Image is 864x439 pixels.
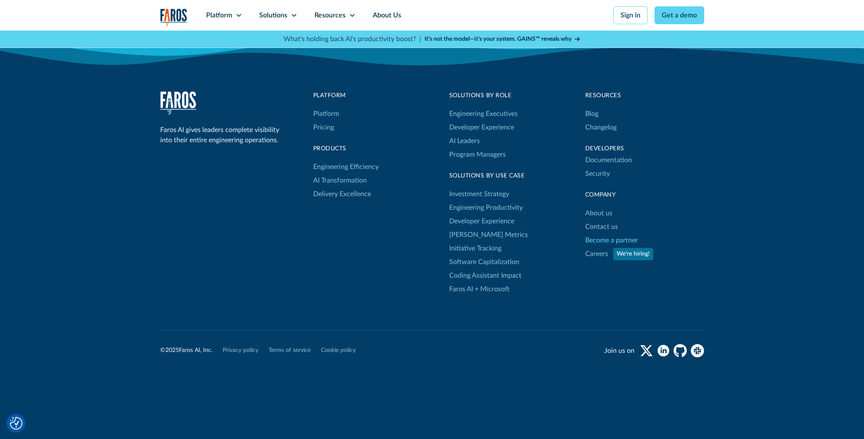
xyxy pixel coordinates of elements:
[10,417,23,430] button: Cookie Settings
[160,91,196,115] img: Faros Logo White
[313,160,379,174] a: Engineering Efficiency
[654,6,704,24] a: Get a demo
[449,91,518,100] div: Solutions by Role
[449,172,528,180] div: Solutions By Use Case
[449,242,501,255] a: Initiative Tracking
[617,250,650,259] div: We're hiring!
[585,220,618,234] a: Contact us
[160,346,212,355] div: © Faros AI, Inc.
[269,346,311,355] a: Terms of service
[321,346,356,355] a: Cookie policy
[585,153,632,167] a: Documentation
[160,91,196,115] a: home
[585,206,612,220] a: About us
[449,255,519,269] a: Software Capitalization
[674,344,687,357] a: github
[449,214,514,228] a: Developer Experience
[585,144,704,153] div: Developers
[585,167,610,180] a: Security
[425,35,581,44] a: It’s not the model—it’s your system. GAINS™ reveals why
[449,121,514,134] a: Developer Experience
[449,282,510,296] a: Faros AI + Microsoft
[604,346,635,356] div: Join us on
[449,187,509,201] a: Investment Strategy
[657,344,670,357] a: linkedin
[314,10,346,20] div: Resources
[585,247,608,261] a: Careers
[160,8,187,26] img: Logo of the analytics and reporting company Faros.
[585,107,598,121] a: Blog
[165,347,179,353] span: 2025
[449,134,480,148] a: AI Leaders
[283,34,421,44] p: What's holding back AI's productivity boost? |
[160,125,283,145] div: Faros AI gives leaders complete visibility into their entire engineering operations.
[585,234,638,247] a: Become a partner
[449,269,521,282] a: Coding Assistant Impact
[10,417,23,430] img: Revisit consent button
[449,201,523,214] a: Engineering Productivity
[449,107,518,121] a: Engineering Executives
[313,121,334,134] a: Pricing
[425,36,572,42] strong: It’s not the model—it’s your system. GAINS™ reveals why
[585,121,617,134] a: Changelog
[449,148,518,161] a: Program Managers
[313,174,367,187] a: AI Transformation
[313,187,371,201] a: Delivery Excellence
[640,344,653,357] a: twitter
[585,91,704,100] div: Resources
[691,344,704,357] a: slack community
[613,6,648,24] a: Sign in
[313,91,379,100] div: Platform
[313,144,379,153] div: products
[313,107,339,121] a: Platform
[160,8,187,26] a: home
[585,191,704,200] div: Company
[449,228,528,242] a: [PERSON_NAME] Metrics
[206,10,232,20] div: Platform
[223,346,258,355] a: Privacy policy
[259,10,287,20] div: Solutions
